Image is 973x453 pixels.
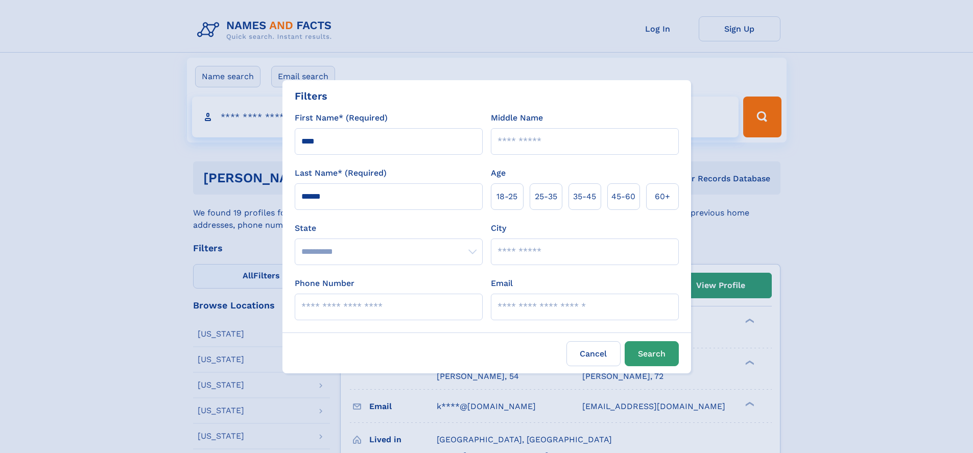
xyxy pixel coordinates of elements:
label: Phone Number [295,277,354,290]
label: State [295,222,483,234]
span: 18‑25 [496,190,517,203]
label: First Name* (Required) [295,112,388,124]
label: City [491,222,506,234]
label: Email [491,277,513,290]
span: 60+ [655,190,670,203]
button: Search [625,341,679,366]
label: Middle Name [491,112,543,124]
label: Last Name* (Required) [295,167,387,179]
span: 35‑45 [573,190,596,203]
span: 45‑60 [611,190,635,203]
div: Filters [295,88,327,104]
label: Cancel [566,341,621,366]
span: 25‑35 [535,190,557,203]
label: Age [491,167,506,179]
